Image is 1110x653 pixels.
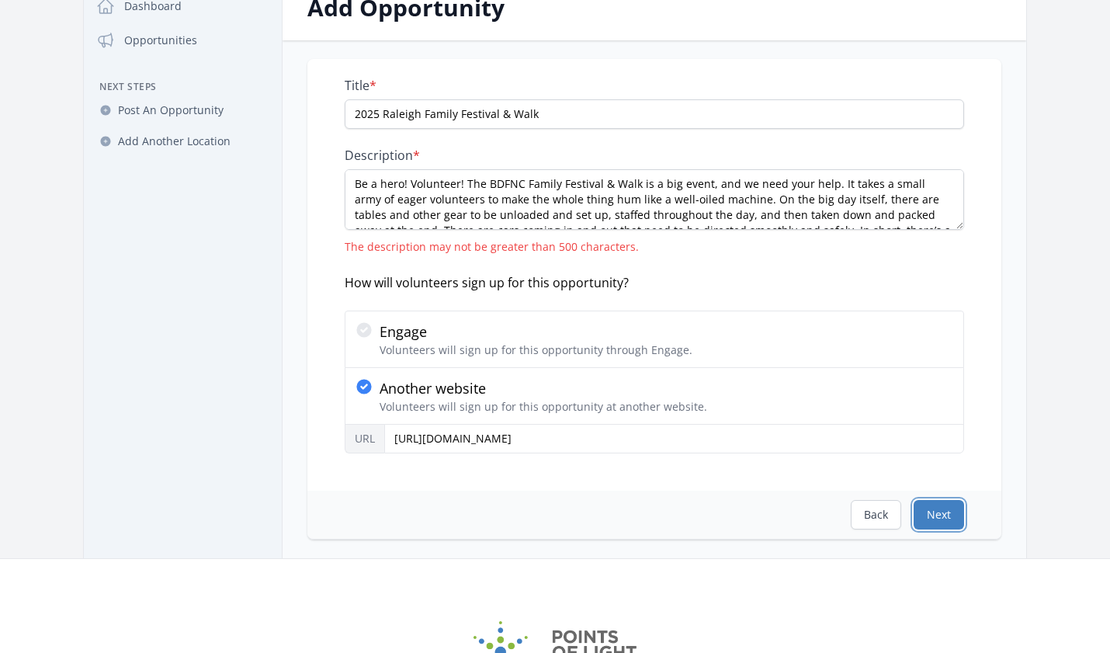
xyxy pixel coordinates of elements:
p: Volunteers will sign up for this opportunity at another website. [380,399,707,415]
label: URL [345,425,384,453]
a: Add Another Location [90,127,276,155]
label: Title [345,78,964,93]
p: Volunteers will sign up for this opportunity through Engage. [380,342,692,358]
label: Description [345,148,964,163]
button: Next [914,500,964,530]
a: Opportunities [90,25,276,56]
div: How will volunteers sign up for this opportunity? [345,273,964,292]
p: Another website [380,377,707,399]
a: Post An Opportunity [90,96,276,124]
button: Back [851,500,901,530]
p: Engage [380,321,692,342]
input: https://www.example.com [384,424,964,453]
h3: Next Steps [90,81,276,93]
span: Post An Opportunity [118,102,224,118]
span: Add Another Location [118,134,231,149]
div: The description may not be greater than 500 characters. [345,239,964,255]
